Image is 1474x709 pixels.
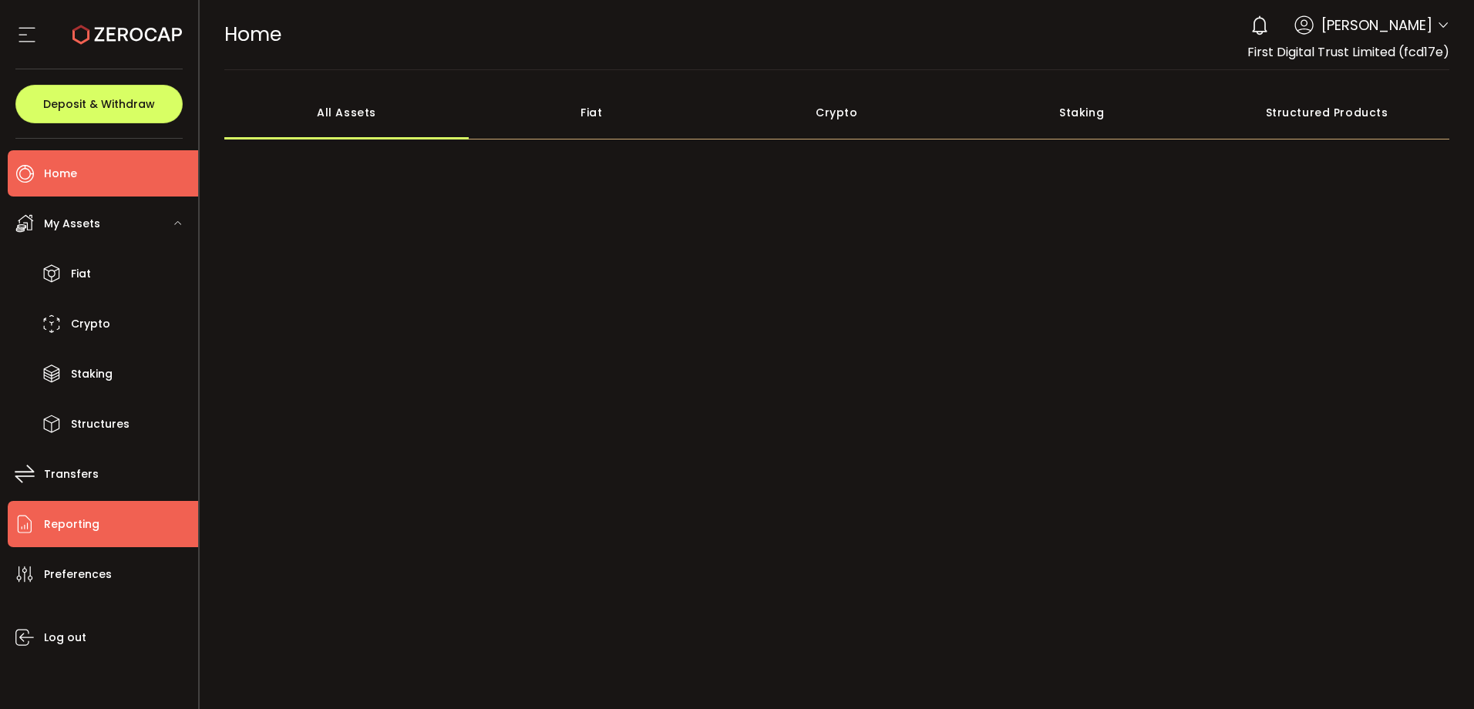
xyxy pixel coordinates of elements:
[44,463,99,486] span: Transfers
[71,363,113,385] span: Staking
[1204,86,1449,139] div: Structured Products
[44,163,77,185] span: Home
[15,85,183,123] button: Deposit & Withdraw
[71,263,91,285] span: Fiat
[44,563,112,586] span: Preferences
[1247,43,1449,61] span: First Digital Trust Limited (fcd17e)
[43,99,155,109] span: Deposit & Withdraw
[1321,15,1432,35] span: [PERSON_NAME]
[44,213,100,235] span: My Assets
[44,513,99,536] span: Reporting
[224,86,469,139] div: All Assets
[44,627,86,649] span: Log out
[224,21,281,48] span: Home
[71,313,110,335] span: Crypto
[959,86,1204,139] div: Staking
[71,413,130,435] span: Structures
[469,86,714,139] div: Fiat
[714,86,959,139] div: Crypto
